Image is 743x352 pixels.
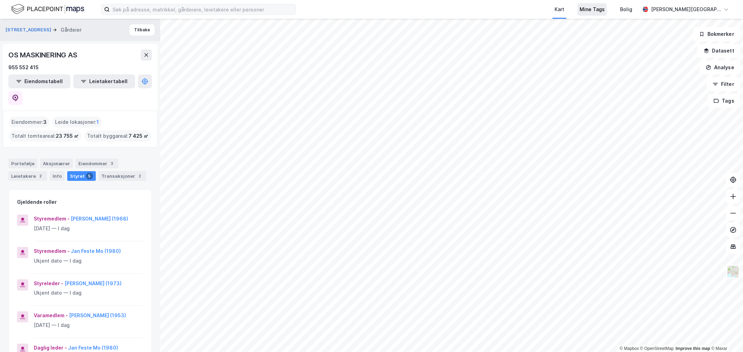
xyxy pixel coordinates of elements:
div: 3 [109,160,116,167]
button: Filter [707,77,740,91]
div: Aksjonærer [40,159,73,168]
div: 5 [86,173,93,179]
span: 3 [43,118,47,126]
button: Tilbake [130,24,155,35]
span: 1 [96,118,99,126]
div: Styret [67,171,96,181]
a: Mapbox [620,346,639,351]
div: Eiendommer [76,159,118,168]
span: 7 425 ㎡ [129,132,148,140]
input: Søk på adresse, matrikkel, gårdeiere, leietakere eller personer [110,4,296,15]
div: Portefølje [8,159,37,168]
span: 23 755 ㎡ [56,132,79,140]
div: 2 [137,173,144,179]
div: Info [50,171,64,181]
button: Eiendomstabell [8,74,70,88]
div: Transaksjoner [99,171,146,181]
div: Kart [555,5,564,14]
div: Leide lokasjoner : [52,117,102,128]
div: Ukjent dato — I dag [34,257,143,265]
div: [PERSON_NAME][GEOGRAPHIC_DATA] [651,5,721,14]
div: 955 552 415 [8,63,39,72]
button: Bokmerker [693,27,740,41]
div: Mine Tags [580,5,605,14]
div: Leietakere [8,171,47,181]
div: Bolig [620,5,632,14]
img: Z [727,265,740,278]
a: Improve this map [676,346,710,351]
div: [DATE] — I dag [34,321,143,329]
button: Analyse [700,61,740,74]
div: Eiendommer : [9,117,49,128]
div: Gjeldende roller [17,198,57,206]
button: Tags [708,94,740,108]
button: Datasett [698,44,740,58]
div: Ukjent dato — I dag [34,289,143,297]
a: OpenStreetMap [640,346,674,351]
div: OS MASKINERING AS [8,49,79,61]
div: Totalt byggareal : [84,130,151,142]
iframe: Chat Widget [708,319,743,352]
div: Totalt tomteareal : [9,130,82,142]
button: [STREET_ADDRESS] [6,26,53,33]
div: 2 [37,173,44,179]
div: Gårdeier [61,26,82,34]
button: Leietakertabell [73,74,135,88]
div: [DATE] — I dag [34,224,143,233]
img: logo.f888ab2527a4732fd821a326f86c7f29.svg [11,3,84,15]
